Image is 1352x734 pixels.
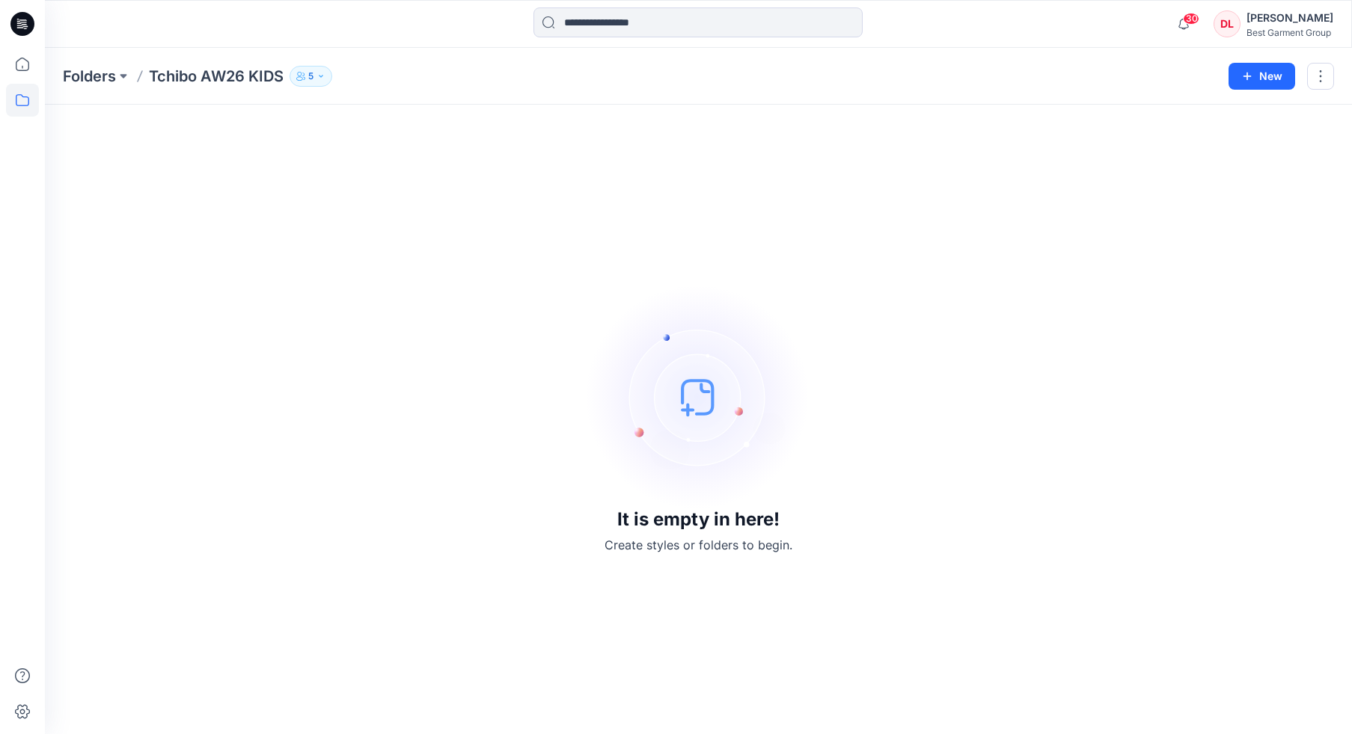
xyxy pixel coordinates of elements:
[149,66,284,87] p: Tchibo AW26 KIDS
[617,509,780,530] h3: It is empty in here!
[1229,63,1295,90] button: New
[1247,27,1333,38] div: Best Garment Group
[290,66,332,87] button: 5
[308,68,313,84] p: 5
[1214,10,1241,37] div: DL
[605,536,792,554] p: Create styles or folders to begin.
[63,66,116,87] a: Folders
[1183,13,1199,25] span: 30
[1247,9,1333,27] div: [PERSON_NAME]
[587,285,811,509] img: empty-state-image.svg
